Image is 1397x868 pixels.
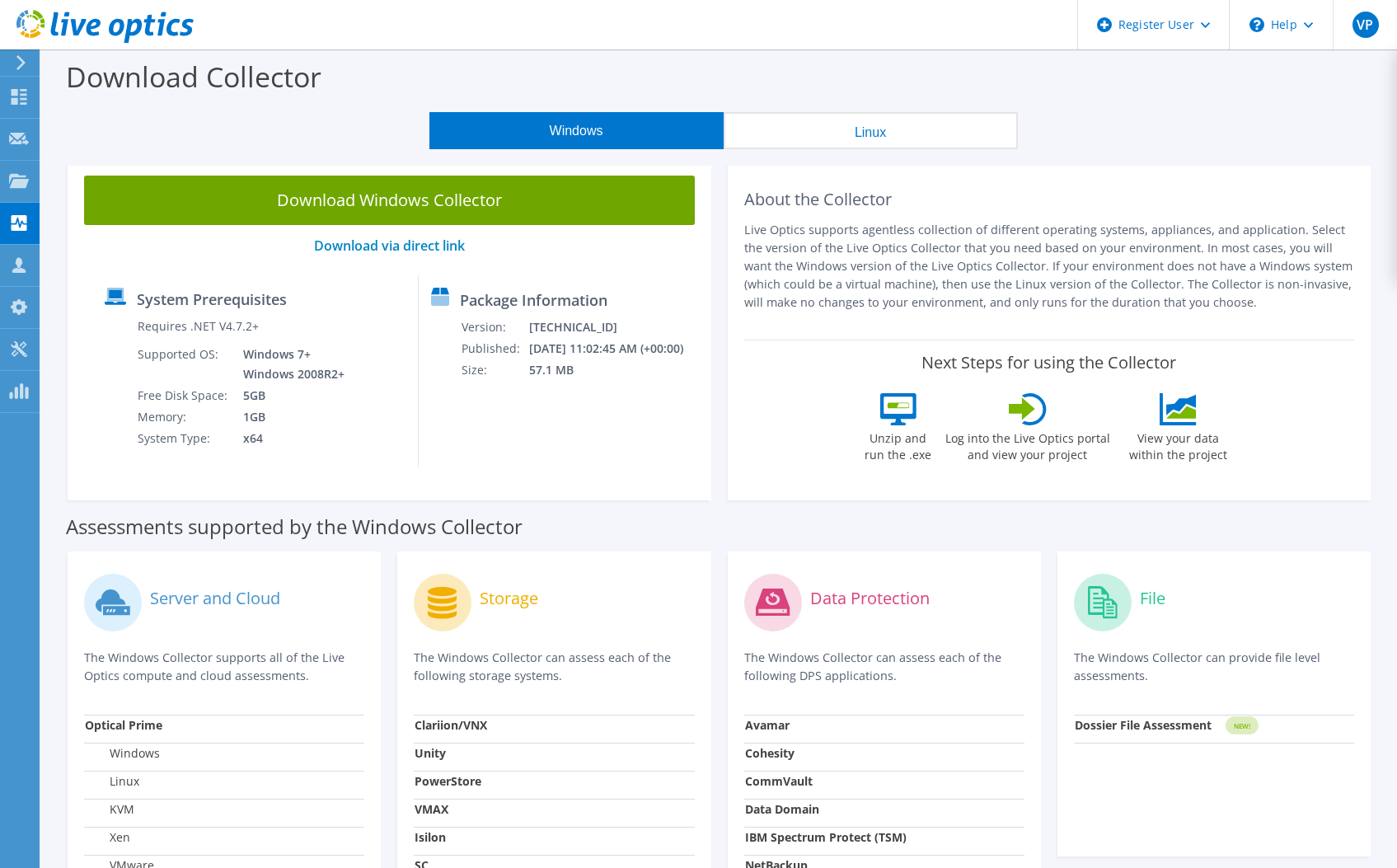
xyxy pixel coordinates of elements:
[461,359,528,381] td: Size:
[314,237,465,255] a: Download via direct link
[138,318,259,335] label: Requires .NET V4.7.2+
[1074,649,1354,685] p: The Windows Collector can provide file level assessments.
[415,829,446,845] strong: Isilon
[745,717,790,733] strong: Avamar
[744,221,1355,312] p: Live Optics supports agentless collection of different operating systems, appliances, and applica...
[84,176,695,225] a: Download Windows Collector
[1249,17,1264,32] svg: \n
[85,801,134,818] label: KVM
[231,428,348,449] td: x64
[85,773,139,790] label: Linux
[415,801,448,817] strong: VMAX
[528,359,703,381] td: 57.1 MB
[744,649,1024,685] p: The Windows Collector can assess each of the following DPS applications.
[1119,425,1238,463] label: View your data within the project
[1352,12,1379,38] span: VP
[84,649,364,685] p: The Windows Collector supports all of the Live Optics compute and cloud assessments.
[480,590,538,607] label: Storage
[231,344,348,385] td: Windows 7+ Windows 2008R2+
[745,773,813,789] strong: CommVault
[415,717,487,733] strong: Clariion/VNX
[745,745,795,761] strong: Cohesity
[1233,721,1249,730] tspan: NEW!
[810,590,930,607] label: Data Protection
[66,58,321,96] label: Download Collector
[137,428,231,449] td: System Type:
[137,291,287,307] label: System Prerequisites
[528,338,703,359] td: [DATE] 11:02:45 AM (+00:00)
[1140,590,1165,607] label: File
[724,112,1018,149] button: Linux
[860,425,936,463] label: Unzip and run the .exe
[415,773,481,789] strong: PowerStore
[461,317,528,338] td: Version:
[85,717,162,733] strong: Optical Prime
[745,801,819,817] strong: Data Domain
[231,406,348,428] td: 1GB
[137,385,231,406] td: Free Disk Space:
[414,649,694,685] p: The Windows Collector can assess each of the following storage systems.
[137,344,231,385] td: Supported OS:
[1075,717,1212,733] strong: Dossier File Assessment
[744,190,1355,209] h2: About the Collector
[745,829,907,845] strong: IBM Spectrum Protect (TSM)
[429,112,724,149] button: Windows
[66,518,523,535] label: Assessments supported by the Windows Collector
[460,292,607,308] label: Package Information
[231,385,348,406] td: 5GB
[921,353,1176,373] label: Next Steps for using the Collector
[461,338,528,359] td: Published:
[528,317,703,338] td: [TECHNICAL_ID]
[85,829,130,846] label: Xen
[415,745,446,761] strong: Unity
[150,590,280,607] label: Server and Cloud
[137,406,231,428] td: Memory:
[85,745,160,762] label: Windows
[945,425,1111,463] label: Log into the Live Optics portal and view your project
